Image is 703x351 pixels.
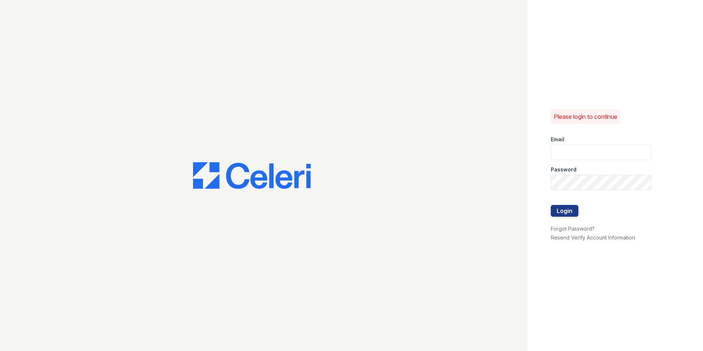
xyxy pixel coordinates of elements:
label: Email [551,136,564,143]
img: CE_Logo_Blue-a8612792a0a2168367f1c8372b55b34899dd931a85d93a1a3d3e32e68fde9ad4.png [193,162,311,189]
a: Resend Verify Account Information [551,234,635,241]
p: Please login to continue [554,112,617,121]
button: Login [551,205,578,217]
label: Password [551,166,577,173]
a: Forgot Password? [551,226,595,232]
